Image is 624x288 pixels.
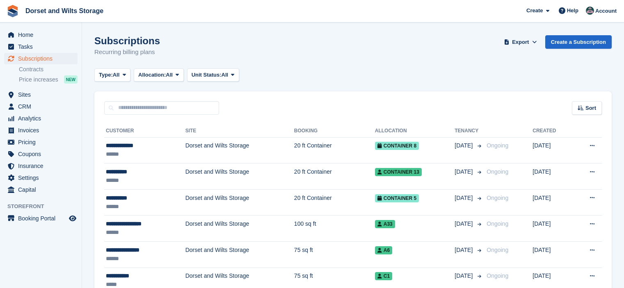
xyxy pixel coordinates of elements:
a: menu [4,101,78,112]
th: Site [185,125,294,138]
a: Contracts [19,66,78,73]
td: Dorset and Wilts Storage [185,163,294,190]
span: Export [512,38,529,46]
a: menu [4,136,78,148]
td: 75 sq ft [294,242,375,268]
span: Ongoing [487,195,508,201]
span: Capital [18,184,67,195]
span: Insurance [18,160,67,172]
span: Create [526,7,543,15]
span: Pricing [18,136,67,148]
span: All [222,71,229,79]
a: menu [4,53,78,64]
button: Unit Status: All [187,68,239,82]
a: menu [4,113,78,124]
span: Coupons [18,148,67,160]
a: menu [4,160,78,172]
th: Customer [104,125,185,138]
a: menu [4,125,78,136]
span: Help [567,7,578,15]
a: menu [4,29,78,41]
p: Recurring billing plans [94,48,160,57]
button: Type: All [94,68,130,82]
span: Subscriptions [18,53,67,64]
span: Booking Portal [18,213,67,224]
a: Create a Subscription [545,35,612,49]
h1: Subscriptions [94,35,160,46]
td: 100 sq ft [294,215,375,242]
span: All [166,71,173,79]
span: CRM [18,101,67,112]
span: [DATE] [455,272,474,280]
span: Container 13 [375,168,422,176]
td: Dorset and Wilts Storage [185,215,294,242]
span: [DATE] [455,168,474,176]
span: Storefront [7,202,82,211]
a: Price increases NEW [19,75,78,84]
span: Home [18,29,67,41]
span: Price increases [19,76,58,84]
span: Ongoing [487,220,508,227]
span: A6 [375,246,392,254]
span: Invoices [18,125,67,136]
span: Ongoing [487,168,508,175]
span: C1 [375,272,392,280]
span: Analytics [18,113,67,124]
span: Account [595,7,617,15]
span: Settings [18,172,67,184]
td: [DATE] [533,242,572,268]
span: [DATE] [455,194,474,202]
div: NEW [64,75,78,84]
a: menu [4,89,78,100]
td: [DATE] [533,137,572,163]
span: [DATE] [455,220,474,228]
button: Allocation: All [134,68,184,82]
td: Dorset and Wilts Storage [185,242,294,268]
span: A33 [375,220,395,228]
td: [DATE] [533,215,572,242]
span: Container 5 [375,194,419,202]
span: Type: [99,71,113,79]
a: Dorset and Wilts Storage [22,4,107,18]
th: Created [533,125,572,138]
span: [DATE] [455,246,474,254]
img: stora-icon-8386f47178a22dfd0bd8f6a31ec36ba5ce8667c1dd55bd0f319d3a0aa187defe.svg [7,5,19,17]
button: Export [503,35,539,49]
td: 20 ft Container [294,163,375,190]
span: Sites [18,89,67,100]
th: Booking [294,125,375,138]
td: Dorset and Wilts Storage [185,137,294,163]
td: Dorset and Wilts Storage [185,189,294,215]
td: 20 ft Container [294,189,375,215]
span: Ongoing [487,142,508,149]
span: Tasks [18,41,67,52]
span: Container 8 [375,142,419,150]
span: Allocation: [138,71,166,79]
td: 20 ft Container [294,137,375,163]
td: [DATE] [533,189,572,215]
img: Steph Chick [586,7,594,15]
a: menu [4,41,78,52]
a: menu [4,172,78,184]
a: menu [4,148,78,160]
span: Unit Status: [192,71,222,79]
th: Tenancy [455,125,483,138]
span: Ongoing [487,272,508,279]
td: [DATE] [533,163,572,190]
span: Sort [585,104,596,112]
span: All [113,71,120,79]
a: Preview store [68,213,78,223]
span: [DATE] [455,141,474,150]
th: Allocation [375,125,455,138]
a: menu [4,213,78,224]
a: menu [4,184,78,195]
span: Ongoing [487,247,508,253]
